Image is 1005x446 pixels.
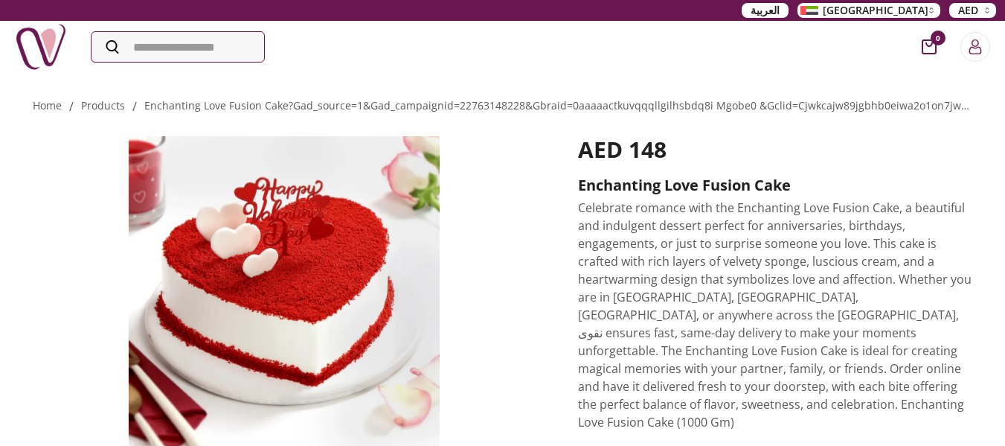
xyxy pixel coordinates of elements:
[797,3,940,18] button: [GEOGRAPHIC_DATA]
[578,134,667,165] span: AED 148
[132,98,137,115] li: /
[91,32,264,62] input: Search
[578,199,973,431] p: Celebrate romance with the Enchanting Love Fusion Cake, a beautiful and indulgent dessert perfect...
[578,175,973,196] h2: Enchanting Love Fusion Cake
[800,6,818,15] img: Arabic_dztd3n.png
[931,31,945,45] span: 0
[960,32,990,62] button: Login
[33,98,62,112] a: Home
[958,3,978,18] span: AED
[69,98,74,115] li: /
[922,39,937,54] button: cart-button
[81,98,125,112] a: products
[751,3,780,18] span: العربية
[15,21,67,73] img: Nigwa-uae-gifts
[823,3,928,18] span: [GEOGRAPHIC_DATA]
[949,3,996,18] button: AED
